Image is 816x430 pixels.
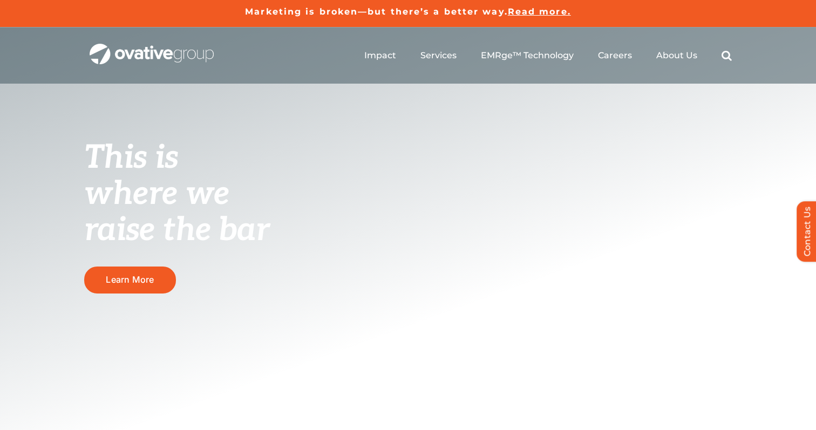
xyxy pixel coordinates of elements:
[722,50,732,61] a: Search
[364,50,396,61] a: Impact
[90,43,214,53] a: OG_Full_horizontal_WHT
[84,175,269,250] span: where we raise the bar
[106,275,154,285] span: Learn More
[508,6,571,17] a: Read more.
[656,50,697,61] a: About Us
[420,50,457,61] a: Services
[84,267,176,293] a: Learn More
[245,6,508,17] a: Marketing is broken—but there’s a better way.
[481,50,574,61] a: EMRge™ Technology
[364,38,732,73] nav: Menu
[84,139,178,178] span: This is
[598,50,632,61] a: Careers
